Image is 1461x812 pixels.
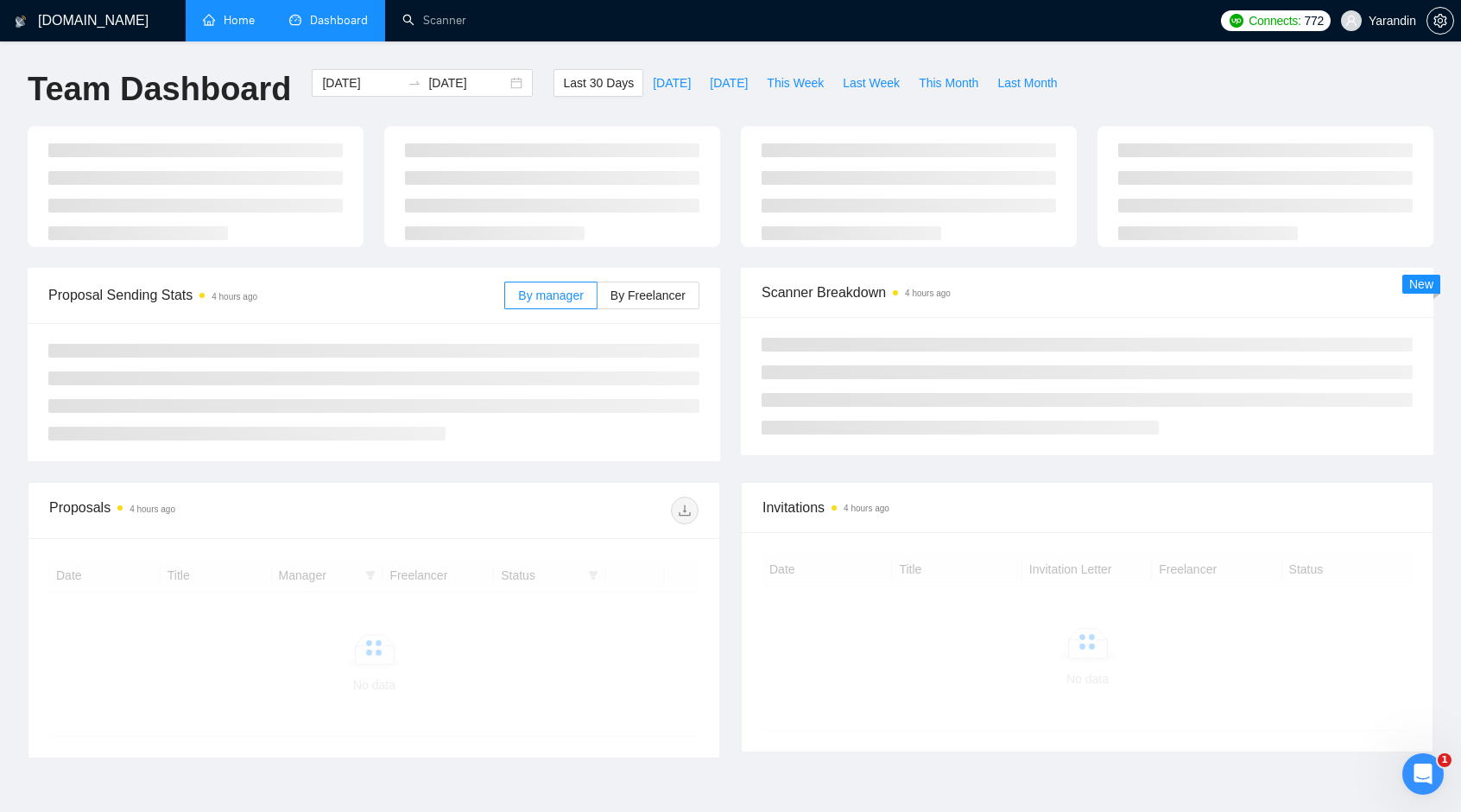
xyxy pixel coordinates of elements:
[1249,11,1300,30] span: Connects:
[757,69,833,97] button: This Week
[762,497,1412,518] span: Invitations
[1402,753,1444,795] iframe: Intercom live chat
[710,73,748,92] span: [DATE]
[1409,277,1433,291] span: New
[203,13,255,28] a: homeHome
[919,73,978,92] span: This Month
[1426,7,1454,35] button: setting
[1427,14,1453,28] span: setting
[1426,14,1454,28] a: setting
[653,73,691,92] span: [DATE]
[553,69,643,97] button: Last 30 Days
[212,292,257,301] time: 4 hours ago
[310,13,368,28] span: Dashboard
[408,76,421,90] span: to
[905,289,951,298] time: 4 hours ago
[15,8,27,35] img: logo
[1230,14,1243,28] img: upwork-logo.png
[844,504,889,513] time: 4 hours ago
[610,289,686,302] span: By Freelancer
[48,284,504,306] span: Proposal Sending Stats
[843,73,900,92] span: Last Week
[428,73,507,92] input: End date
[762,282,1413,303] span: Scanner Breakdown
[767,73,824,92] span: This Week
[49,497,374,524] div: Proposals
[322,73,401,92] input: Start date
[833,69,909,97] button: Last Week
[988,69,1066,97] button: Last Month
[518,289,583,302] span: By manager
[1305,11,1324,30] span: 772
[643,69,700,97] button: [DATE]
[700,69,757,97] button: [DATE]
[1438,753,1452,767] span: 1
[563,73,634,92] span: Last 30 Days
[1345,15,1357,27] span: user
[408,76,421,90] span: swap-right
[289,14,301,26] span: dashboard
[130,504,175,514] time: 4 hours ago
[28,69,291,110] h1: Team Dashboard
[997,73,1057,92] span: Last Month
[909,69,988,97] button: This Month
[402,13,466,28] a: searchScanner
